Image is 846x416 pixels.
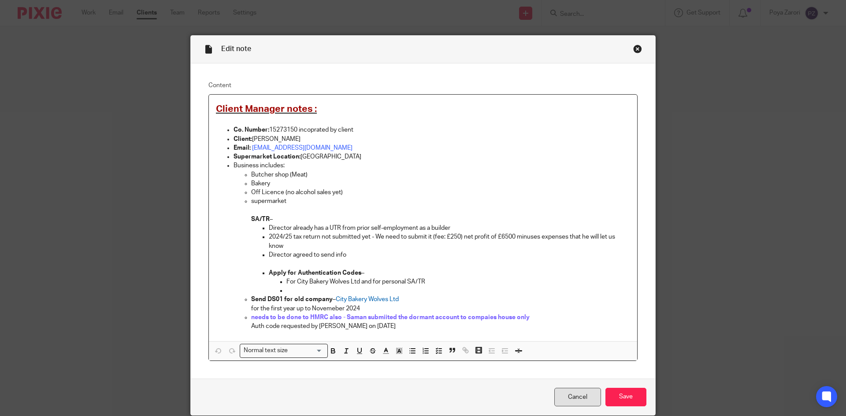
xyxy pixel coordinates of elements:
[234,152,630,161] p: [GEOGRAPHIC_DATA]
[234,127,269,133] strong: Co. Number:
[251,188,630,197] p: Off Licence (no alcohol sales yet)
[251,216,270,222] strong: SA/TR
[269,232,630,250] p: 2024/25 tax return not submitted yet - We need to submit it (fee: £250) net profit of £6500 minus...
[251,170,630,179] p: Butcher shop (Meat)
[251,295,630,304] p: –
[251,197,630,206] p: supermarket
[234,136,252,142] strong: Client:
[234,154,301,160] strong: Supermarket Location:
[216,104,317,114] span: Client Manager notes :
[252,145,352,151] a: [EMAIL_ADDRESS][DOMAIN_NAME]
[269,269,630,277] p: –
[234,145,251,151] strong: Email:
[251,322,630,331] p: Auth code requested by [PERSON_NAME] on [DATE]
[251,215,630,224] p: –
[269,224,630,232] p: Director already has a UTR from prior self-employment as a builder
[633,44,642,53] div: Close this dialog window
[251,179,630,188] p: Bakery
[234,161,630,170] p: Business includes:
[251,296,333,302] strong: Send DS01 for old company
[251,304,630,313] p: for the first year up to Novemeber 2024
[269,250,630,259] p: Director agreed to send info
[336,296,399,302] span: City Bakery Wolves Ltd
[291,346,323,355] input: Search for option
[286,277,630,286] p: For City Bakery Wolves Ltd and for personal SA/TR
[251,314,530,320] span: needs to be done to HMRC also - Saman submiited the dormant account to compaies house only
[208,81,638,90] label: Content
[269,270,361,276] strong: Apply for Authentication Codes
[240,344,328,357] div: Search for option
[242,346,290,355] span: Normal text size
[605,388,646,407] input: Save
[554,388,601,407] a: Cancel
[234,135,630,144] p: [PERSON_NAME]
[221,45,251,52] span: Edit note
[234,125,630,134] p: 15273150 incoprated by client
